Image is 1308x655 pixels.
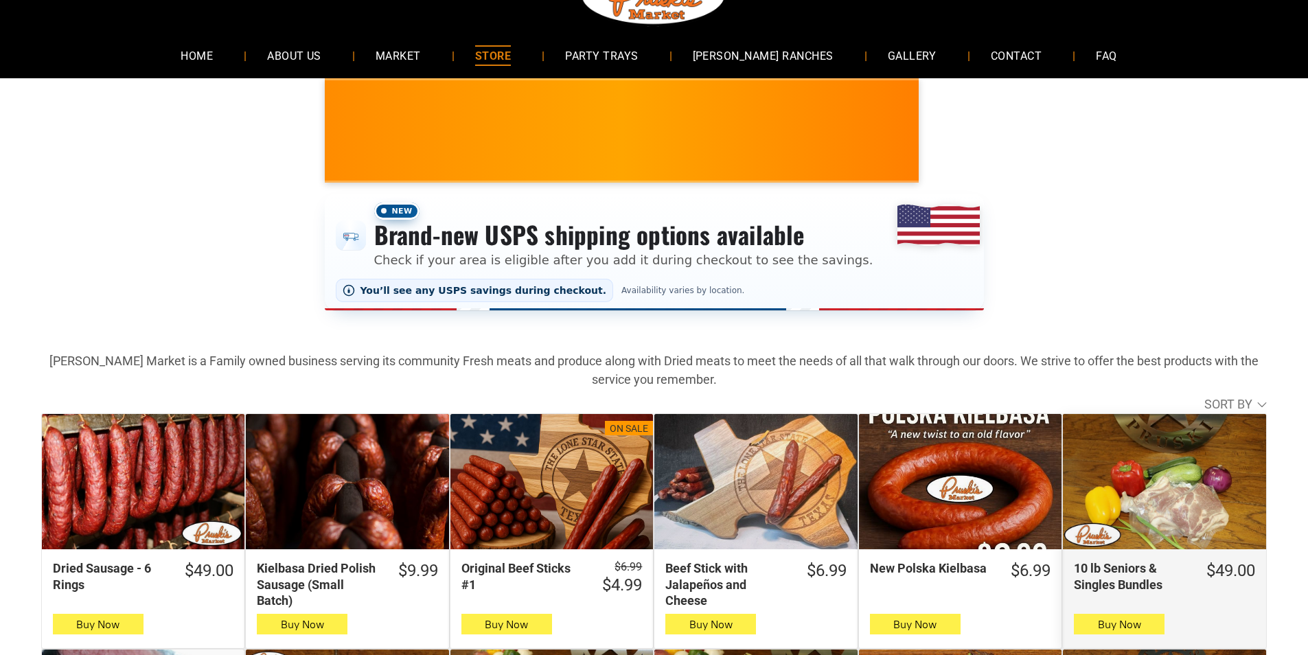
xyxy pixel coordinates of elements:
a: Kielbasa Dried Polish Sausage (Small Batch) [246,414,448,549]
a: PARTY TRAYS [544,37,658,73]
button: Buy Now [257,614,347,634]
span: New [374,203,420,220]
div: Beef Stick with Jalapeños and Cheese [665,560,788,608]
span: Buy Now [76,618,119,631]
a: $6.99 $4.99Original Beef Sticks #1 [450,560,653,596]
span: [PERSON_NAME] MARKET [908,140,1178,162]
div: $49.00 [1206,560,1255,582]
h3: Brand-new USPS shipping options available [374,220,873,250]
a: Dried Sausage - 6 Rings [42,414,244,549]
div: $49.00 [185,560,233,582]
div: $4.99 [602,575,642,596]
a: $6.99Beef Stick with Jalapeños and Cheese [654,560,857,608]
a: $6.99New Polska Kielbasa [859,560,1062,582]
a: On SaleOriginal Beef Sticks #1 [450,414,653,549]
a: FAQ [1075,37,1137,73]
a: [PERSON_NAME] RANCHES [672,37,854,73]
button: Buy Now [461,614,552,634]
s: $6.99 [615,560,642,573]
a: Beef Stick with Jalapeños and Cheese [654,414,857,549]
div: 10 lb Seniors & Singles Bundles [1074,560,1188,593]
span: You’ll see any USPS savings during checkout. [360,285,607,296]
a: 10 lb Seniors &amp; Singles Bundles [1063,414,1265,549]
p: Check if your area is eligible after you add it during checkout to see the savings. [374,251,873,269]
span: Buy Now [893,618,937,631]
a: $49.00Dried Sausage - 6 Rings [42,560,244,593]
a: MARKET [355,37,441,73]
button: Buy Now [665,614,756,634]
a: CONTACT [970,37,1062,73]
a: STORE [455,37,531,73]
div: New Polska Kielbasa [870,560,993,576]
button: Buy Now [1074,614,1164,634]
span: Buy Now [281,618,324,631]
div: On Sale [610,422,648,436]
span: Availability varies by location. [619,286,747,295]
div: Shipping options announcement [325,194,984,310]
div: $6.99 [807,560,847,582]
a: $49.0010 lb Seniors & Singles Bundles [1063,560,1265,593]
div: Dried Sausage - 6 Rings [53,560,167,593]
a: HOME [160,37,233,73]
div: Original Beef Sticks #1 [461,560,584,593]
div: $9.99 [398,560,438,582]
span: Buy Now [689,618,733,631]
div: Kielbasa Dried Polish Sausage (Small Batch) [257,560,380,608]
strong: [PERSON_NAME] Market is a Family owned business serving its community Fresh meats and produce alo... [49,354,1259,387]
a: $9.99Kielbasa Dried Polish Sausage (Small Batch) [246,560,448,608]
a: ABOUT US [246,37,342,73]
a: New Polska Kielbasa [859,414,1062,549]
span: Buy Now [485,618,528,631]
button: Buy Now [870,614,961,634]
button: Buy Now [53,614,144,634]
span: Buy Now [1098,618,1141,631]
div: $6.99 [1011,560,1051,582]
a: GALLERY [867,37,957,73]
